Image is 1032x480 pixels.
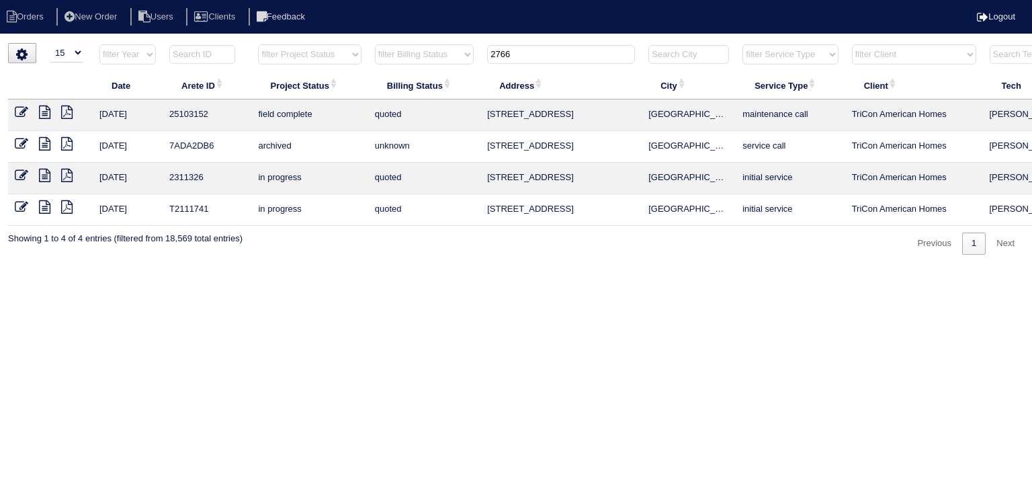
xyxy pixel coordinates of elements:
td: TriCon American Homes [845,131,983,163]
a: Next [987,233,1024,255]
th: Billing Status: activate to sort column ascending [368,71,480,99]
td: [DATE] [93,163,163,194]
td: TriCon American Homes [845,163,983,194]
td: TriCon American Homes [845,99,983,131]
td: [STREET_ADDRESS] [480,131,642,163]
li: Users [130,8,184,26]
td: archived [251,131,368,163]
td: [GEOGRAPHIC_DATA] [642,99,736,131]
th: Project Status: activate to sort column ascending [251,71,368,99]
td: [STREET_ADDRESS] [480,163,642,194]
th: Arete ID: activate to sort column ascending [163,71,251,99]
td: quoted [368,163,480,194]
td: T2111741 [163,194,251,226]
td: field complete [251,99,368,131]
li: Feedback [249,8,316,26]
td: [STREET_ADDRESS] [480,194,642,226]
td: TriCon American Homes [845,194,983,226]
td: in progress [251,194,368,226]
th: Address: activate to sort column ascending [480,71,642,99]
a: New Order [56,11,128,22]
td: initial service [736,194,845,226]
input: Search ID [169,45,235,64]
td: unknown [368,131,480,163]
div: Showing 1 to 4 of 4 entries (filtered from 18,569 total entries) [8,226,243,245]
td: 25103152 [163,99,251,131]
th: City: activate to sort column ascending [642,71,736,99]
a: 1 [962,233,986,255]
td: [DATE] [93,131,163,163]
input: Search Address [487,45,635,64]
a: Previous [908,233,961,255]
a: Logout [977,11,1015,22]
td: [DATE] [93,99,163,131]
td: [GEOGRAPHIC_DATA] [642,131,736,163]
td: 7ADA2DB6 [163,131,251,163]
th: Client: activate to sort column ascending [845,71,983,99]
td: service call [736,131,845,163]
td: [DATE] [93,194,163,226]
th: Date [93,71,163,99]
td: initial service [736,163,845,194]
td: quoted [368,194,480,226]
a: Users [130,11,184,22]
td: [GEOGRAPHIC_DATA] [642,194,736,226]
td: 2311326 [163,163,251,194]
a: Clients [186,11,246,22]
li: New Order [56,8,128,26]
li: Clients [186,8,246,26]
input: Search City [648,45,729,64]
td: quoted [368,99,480,131]
td: maintenance call [736,99,845,131]
th: Service Type: activate to sort column ascending [736,71,845,99]
td: [STREET_ADDRESS] [480,99,642,131]
td: [GEOGRAPHIC_DATA] [642,163,736,194]
td: in progress [251,163,368,194]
